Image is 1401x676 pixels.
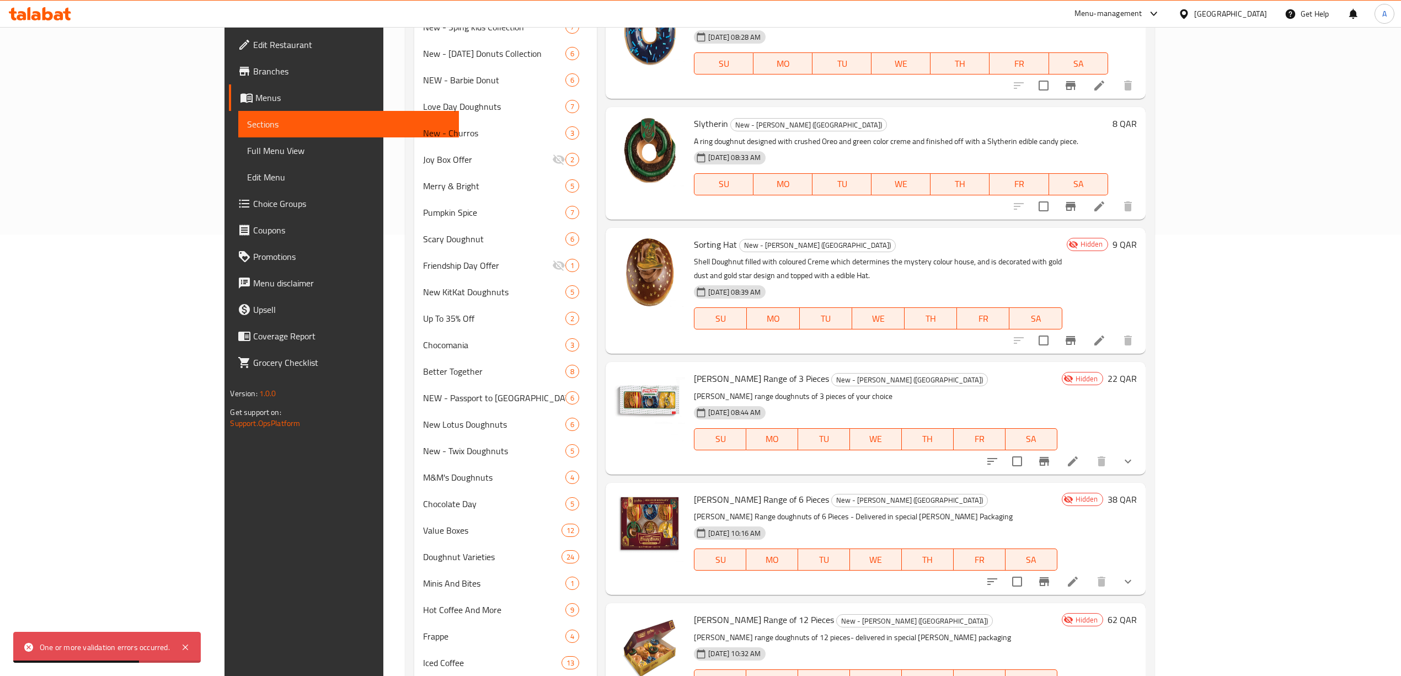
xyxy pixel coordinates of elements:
div: Frappe4 [414,623,597,650]
a: Coupons [229,217,458,243]
div: Scary Doughnut [423,232,565,246]
div: Iced Coffee13 [414,650,597,676]
span: Friendship Day Offer [423,259,552,272]
span: FR [958,431,1001,447]
a: Branches [229,58,458,84]
div: Value Boxes [423,524,562,537]
span: MO [758,56,808,72]
button: MO [753,52,812,74]
span: NEW - Barbie Donut [423,73,565,87]
span: 2 [566,313,579,324]
button: SA [1049,173,1108,195]
div: items [565,497,579,510]
button: SA [1006,428,1057,450]
span: Up To 35% Off [423,312,565,325]
span: SU [699,431,742,447]
button: WE [850,428,902,450]
div: Menu-management [1074,7,1142,20]
div: items [565,418,579,431]
p: [PERSON_NAME] range doughnuts of 12 pieces- delivered in special [PERSON_NAME] packaging [694,631,1057,645]
a: Edit menu item [1066,455,1079,468]
a: Choice Groups [229,190,458,217]
div: items [565,312,579,325]
span: 12 [562,525,579,536]
span: New Lotus Doughnuts [423,418,565,431]
div: items [565,153,579,166]
span: Sections [247,118,450,131]
button: delete [1115,193,1141,220]
div: NEW - Barbie Donut6 [414,67,597,93]
div: Minis And Bites1 [414,570,597,597]
span: TU [803,431,846,447]
button: show more [1115,448,1141,475]
button: WE [871,173,931,195]
span: MO [751,311,795,327]
span: Select to update [1032,195,1055,218]
button: TU [812,173,871,195]
p: A ring doughnut designed with crushed Oreo and green color creme and finished off with a Slytheri... [694,135,1108,148]
button: FR [954,549,1006,571]
div: New - Harry Potter (House of Hogwarts) [739,239,896,252]
button: Branch-specific-item [1031,568,1057,595]
span: 3 [566,128,579,139]
button: SA [1009,307,1062,329]
div: Frappe [423,630,565,643]
span: TH [935,56,985,72]
span: 2 [566,155,579,165]
span: New - Twix Doughnuts [423,444,565,457]
button: delete [1088,448,1115,475]
img: Sorting Hat [614,237,685,307]
span: MO [758,176,808,192]
div: items [562,550,579,563]
button: Branch-specific-item [1031,448,1057,475]
div: [GEOGRAPHIC_DATA] [1194,8,1267,20]
button: TH [905,307,957,329]
span: Slytherin [694,115,728,132]
button: TH [931,173,990,195]
span: Hidden [1076,239,1108,249]
span: 4 [566,631,579,642]
span: New - [PERSON_NAME] ([GEOGRAPHIC_DATA]) [731,119,886,131]
div: Doughnut Varieties24 [414,544,597,570]
div: items [565,365,579,378]
button: WE [850,549,902,571]
button: SU [694,549,746,571]
span: 5 [566,446,579,456]
span: Doughnut Varieties [423,550,562,563]
a: Upsell [229,296,458,323]
span: Select to update [1032,74,1055,97]
div: Iced Coffee [423,656,562,669]
button: SU [694,428,746,450]
span: [DATE] 08:44 AM [704,407,765,418]
span: TU [803,552,846,568]
div: Chocolate Day [423,497,565,510]
button: Branch-specific-item [1057,72,1084,99]
div: One or more validation errors occurred. [40,641,170,653]
span: Promotions [253,250,450,263]
span: 13 [562,658,579,668]
span: New KitKat Doughnuts [423,285,565,299]
div: Chocolate Day5 [414,491,597,517]
span: New - [PERSON_NAME] ([GEOGRAPHIC_DATA]) [837,615,992,627]
span: WE [854,431,897,447]
button: delete [1115,72,1141,99]
svg: Show Choices [1121,455,1135,468]
span: SU [699,311,742,327]
span: 9 [566,605,579,615]
a: Promotions [229,243,458,270]
div: Chocomania3 [414,332,597,358]
div: New - Churros [423,126,565,140]
div: items [565,100,579,113]
div: items [565,259,579,272]
div: M&M's Doughnuts4 [414,464,597,491]
a: Edit menu item [1093,200,1106,213]
p: [PERSON_NAME] range doughnuts of 3 pieces of your choice [694,390,1057,403]
span: Pumpkin Spice [423,206,565,219]
h6: 38 QAR [1108,492,1137,507]
span: 1 [566,260,579,271]
span: SU [699,56,749,72]
button: FR [954,428,1006,450]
